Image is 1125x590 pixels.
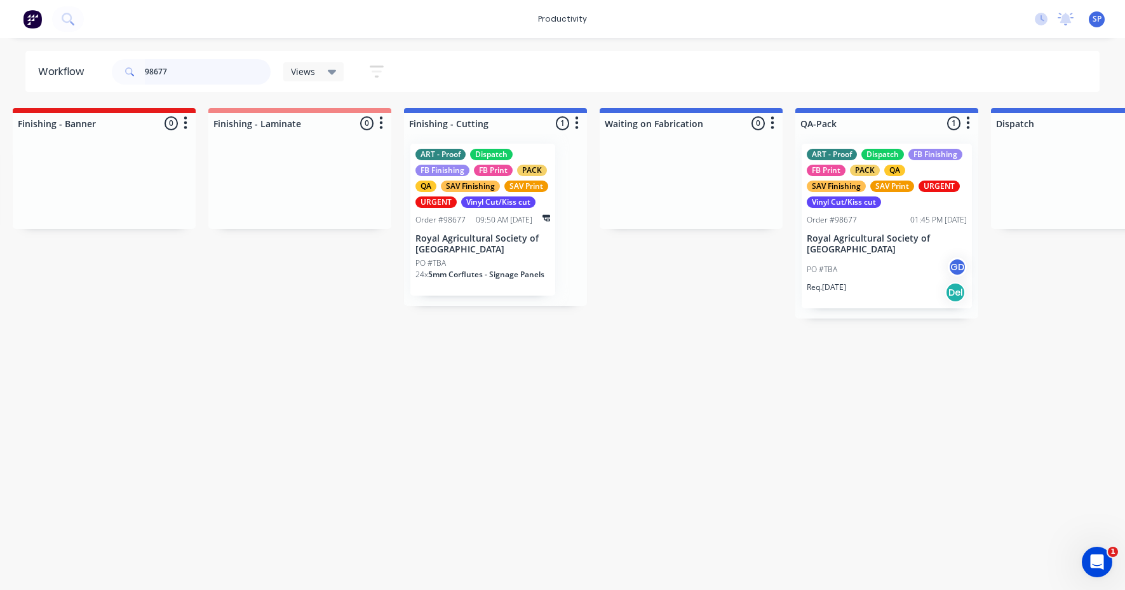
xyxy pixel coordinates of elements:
[1082,547,1112,577] iframe: Intercom live chat
[861,149,904,160] div: Dispatch
[476,214,532,226] div: 09:50 AM [DATE]
[807,233,967,255] p: Royal Agricultural Society of [GEOGRAPHIC_DATA]
[870,181,914,192] div: SAV Print
[415,149,466,160] div: ART - Proof
[908,149,962,160] div: FB Finishing
[504,181,548,192] div: SAV Print
[850,165,880,176] div: PACK
[38,64,90,79] div: Workflow
[23,10,42,29] img: Factory
[415,196,457,208] div: URGENT
[474,165,513,176] div: FB Print
[415,257,446,269] p: PO #TBA
[517,165,547,176] div: PACK
[807,149,857,160] div: ART - Proof
[1108,547,1118,557] span: 1
[807,214,857,226] div: Order #98677
[807,165,845,176] div: FB Print
[461,196,536,208] div: Vinyl Cut/Kiss cut
[441,181,500,192] div: SAV Finishing
[532,10,593,29] div: productivity
[470,149,513,160] div: Dispatch
[807,264,837,275] p: PO #TBA
[948,257,967,277] div: GD
[945,282,966,303] div: Del
[802,144,972,308] div: ART - ProofDispatchFB FinishingFB PrintPACKQASAV FinishingSAV PrintURGENTVinyl Cut/Kiss cutOrder ...
[910,214,967,226] div: 01:45 PM [DATE]
[415,181,436,192] div: QA
[428,269,544,280] span: 5mm Corflutes - Signage Panels
[807,181,866,192] div: SAV Finishing
[410,144,555,296] div: ART - ProofDispatchFB FinishingFB PrintPACKQASAV FinishingSAV PrintURGENTVinyl Cut/Kiss cutOrder ...
[807,196,881,208] div: Vinyl Cut/Kiss cut
[807,282,846,293] p: Req. [DATE]
[415,165,469,176] div: FB Finishing
[291,65,315,78] span: Views
[919,181,960,192] div: URGENT
[145,59,271,85] input: Search for orders...
[415,269,428,280] span: 24 x
[1093,13,1101,25] span: SP
[415,214,466,226] div: Order #98677
[415,233,550,255] p: Royal Agricultural Society of [GEOGRAPHIC_DATA]
[884,165,905,176] div: QA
